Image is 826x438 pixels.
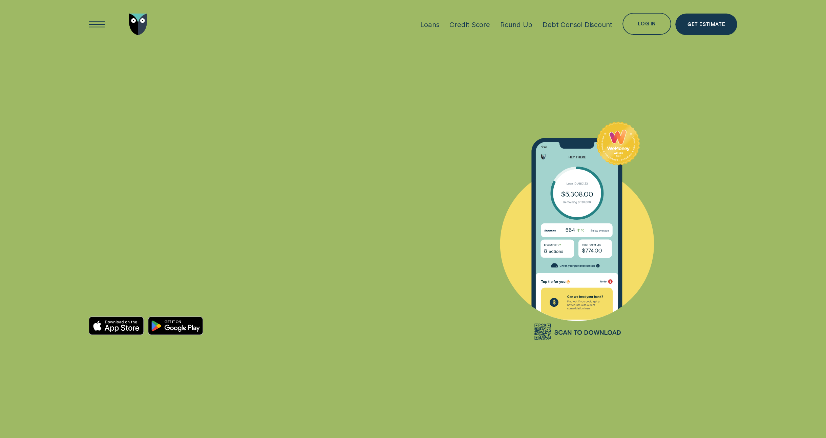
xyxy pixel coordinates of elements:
button: Log in [622,13,671,35]
button: Open Menu [86,14,108,36]
a: Download on the App Store [89,316,144,335]
div: Loans [420,20,439,29]
h4: TIME TO GET YOUR MONEY ORGANISED [89,146,300,247]
div: Debt Consol Discount [543,20,612,29]
div: Round Up [500,20,532,29]
img: Wisr [129,14,147,36]
div: Credit Score [449,20,490,29]
a: Get Estimate [675,14,737,36]
a: Android App on Google Play [148,316,203,335]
